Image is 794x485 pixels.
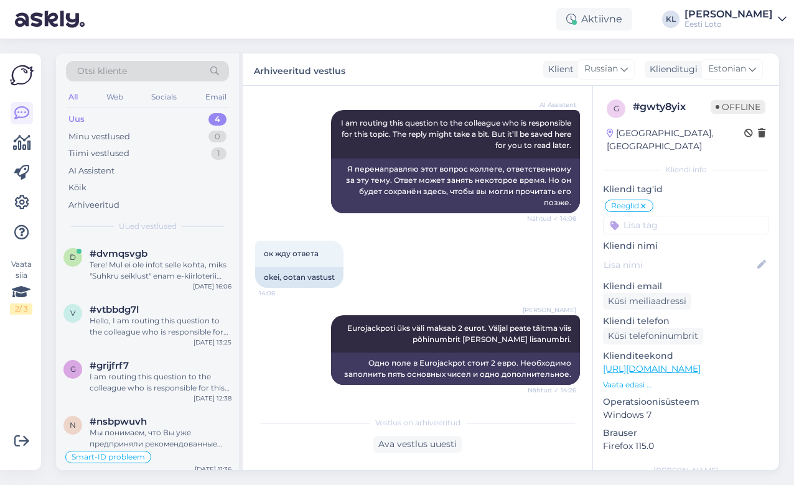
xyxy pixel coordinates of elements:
[603,293,691,310] div: Küsi meiliaadressi
[684,9,773,19] div: [PERSON_NAME]
[254,61,345,78] label: Arhiveeritud vestlus
[603,183,769,196] p: Kliendi tag'id
[603,395,769,409] p: Operatsioonisüsteem
[208,131,227,143] div: 0
[66,89,80,105] div: All
[255,267,343,288] div: okei, ootan vastust
[603,409,769,422] p: Windows 7
[603,349,769,363] p: Klienditeekond
[584,62,618,76] span: Russian
[543,63,574,76] div: Klient
[68,182,86,194] div: Kõik
[68,165,114,177] div: AI Assistent
[68,113,85,126] div: Uus
[119,221,177,232] span: Uued vestlused
[603,216,769,234] input: Lisa tag
[68,147,129,160] div: Tiimi vestlused
[90,427,231,450] div: Мы понимаем, что Вы уже предприняли рекомендованные шаги, и проблема сохраняется даже на новом ус...
[530,100,576,109] span: AI Assistent
[604,258,755,272] input: Lisa nimi
[194,338,231,347] div: [DATE] 13:25
[603,280,769,293] p: Kliendi email
[708,62,746,76] span: Estonian
[90,259,231,282] div: Tere! Mul ei ole infot selle kohta, miks "Suhkru seiklust" enam e-kiirloterii nimistus ei ole. Ed...
[603,465,769,476] div: [PERSON_NAME]
[341,118,573,150] span: I am routing this question to the colleague who is responsible for this topic. The reply might ta...
[603,363,701,374] a: [URL][DOMAIN_NAME]
[149,89,179,105] div: Socials
[104,89,126,105] div: Web
[603,440,769,453] p: Firefox 115.0
[68,199,119,211] div: Arhiveeritud
[90,360,129,371] span: #grijfrf7
[68,131,130,143] div: Minu vestlused
[603,379,769,390] p: Vaata edasi ...
[523,305,576,315] span: [PERSON_NAME]
[10,303,32,315] div: 2 / 3
[684,19,773,29] div: Eesti Loto
[662,11,680,28] div: KL
[194,394,231,403] div: [DATE] 12:38
[603,315,769,328] p: Kliendi telefon
[331,353,580,385] div: Одно поле в Eurojackpot стоит 2 евро. Необходимо заполнить пять основных чисел и одно дополнитель...
[70,308,75,318] span: v
[70,420,76,430] span: n
[208,113,227,126] div: 4
[611,202,639,210] span: Reeglid
[375,417,460,428] span: Vestlus on arhiveeritud
[195,464,231,474] div: [DATE] 11:36
[90,304,139,315] span: #vtbbdg7l
[347,323,573,344] span: Eurojackpoti üks väli maksab 2 eurot. Väljal peate täitma viis põhinumbrit [PERSON_NAME] lisanumbri.
[711,100,765,114] span: Offline
[607,127,744,153] div: [GEOGRAPHIC_DATA], [GEOGRAPHIC_DATA]
[70,364,76,374] span: g
[203,89,229,105] div: Email
[633,99,711,114] div: # gwty8yix
[259,289,306,298] span: 14:06
[603,239,769,252] p: Kliendi nimi
[645,63,698,76] div: Klienditugi
[10,63,34,87] img: Askly Logo
[614,104,619,113] span: g
[77,65,127,78] span: Otsi kliente
[527,214,576,223] span: Nähtud ✓ 14:06
[684,9,787,29] a: [PERSON_NAME]Eesti Loto
[528,386,576,395] span: Nähtud ✓ 14:26
[72,453,145,461] span: Smart-ID probleem
[90,371,231,394] div: I am routing this question to the colleague who is responsible for this topic. The reply might ta...
[331,159,580,213] div: Я перенаправляю этот вопрос коллеге, ответственному за эту тему. Ответ может занять некоторое вре...
[264,249,319,258] span: ок жду ответа
[90,315,231,338] div: Hello, I am routing this question to the colleague who is responsible for this topic. The reply m...
[90,248,147,259] span: #dvmqsvgb
[211,147,227,160] div: 1
[10,259,32,315] div: Vaata siia
[373,436,462,453] div: Ava vestlus uuesti
[603,164,769,175] div: Kliendi info
[90,416,147,427] span: #nsbpwuvh
[70,252,76,262] span: d
[603,427,769,440] p: Brauser
[193,282,231,291] div: [DATE] 16:06
[603,328,703,344] div: Küsi telefoninumbrit
[556,8,632,30] div: Aktiivne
